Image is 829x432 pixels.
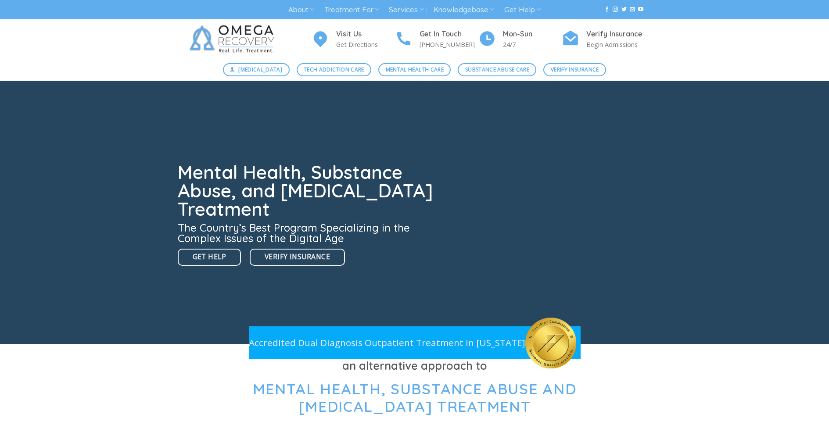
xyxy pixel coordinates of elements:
a: Follow on Twitter [621,7,627,13]
a: Substance Abuse Care [458,63,536,76]
h4: Verify Insurance [586,29,645,40]
a: Get In Touch [PHONE_NUMBER] [395,29,478,50]
p: [PHONE_NUMBER] [420,39,478,50]
a: Send us an email [630,7,635,13]
span: Verify Insurance [551,65,599,74]
span: Get Help [193,251,226,262]
a: Follow on Facebook [604,7,610,13]
a: Verify Insurance [250,249,345,266]
a: Services [389,2,423,18]
a: [MEDICAL_DATA] [223,63,290,76]
a: About [288,2,314,18]
a: Get Help [178,249,241,266]
a: Knowledgebase [434,2,494,18]
a: Follow on Instagram [613,7,618,13]
h4: Visit Us [336,29,395,40]
span: Tech Addiction Care [304,65,364,74]
h4: Mon-Sun [503,29,562,40]
a: Follow on YouTube [638,7,643,13]
span: Mental Health, Substance Abuse and [MEDICAL_DATA] Treatment [253,379,577,416]
p: Get Directions [336,39,395,50]
h3: The Country’s Best Program Specializing in the Complex Issues of the Digital Age [178,222,438,243]
h1: Mental Health, Substance Abuse, and [MEDICAL_DATA] Treatment [178,163,438,218]
a: Verify Insurance Begin Admissions [562,29,645,50]
span: Verify Insurance [265,251,330,262]
img: Omega Recovery [184,19,283,59]
p: Accredited Dual Diagnosis Outpatient Treatment in [US_STATE] [249,336,525,350]
a: Treatment For [324,2,379,18]
h3: an alternative approach to [184,357,645,375]
span: Mental Health Care [386,65,444,74]
p: Begin Admissions [586,39,645,50]
h4: Get In Touch [420,29,478,40]
span: Substance Abuse Care [465,65,529,74]
a: Tech Addiction Care [297,63,372,76]
a: Mental Health Care [378,63,451,76]
p: 24/7 [503,39,562,50]
a: Visit Us Get Directions [312,29,395,50]
a: Verify Insurance [543,63,606,76]
span: [MEDICAL_DATA] [238,65,282,74]
a: Get Help [504,2,541,18]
